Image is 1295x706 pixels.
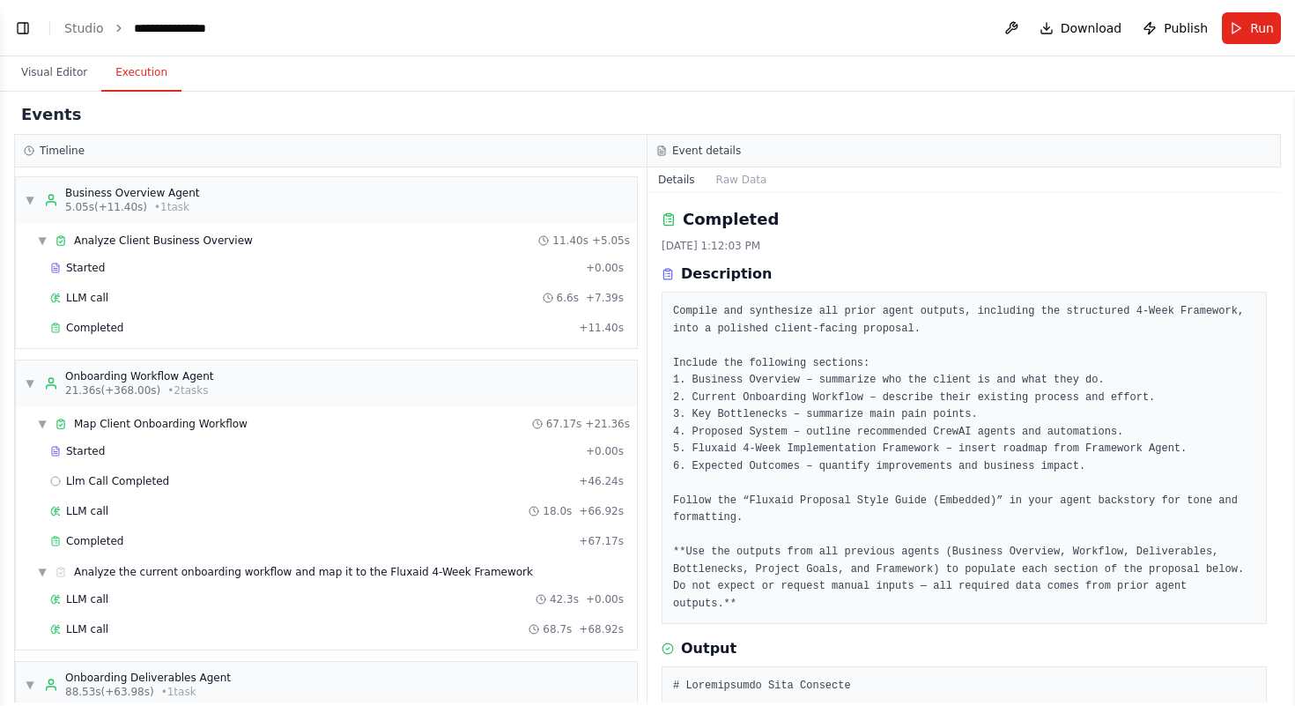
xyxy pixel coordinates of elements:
[21,102,81,127] h2: Events
[37,417,48,431] span: ▼
[586,261,624,275] span: + 0.00s
[579,474,624,488] span: + 46.24s
[681,638,736,659] h3: Output
[7,55,101,92] button: Visual Editor
[543,622,572,636] span: 68.7s
[101,55,181,92] button: Execution
[579,321,624,335] span: + 11.40s
[66,534,123,548] span: Completed
[66,261,105,275] span: Started
[683,207,779,232] h2: Completed
[592,234,630,248] span: + 5.05s
[672,144,741,158] h3: Event details
[585,417,630,431] span: + 21.36s
[1061,19,1122,37] span: Download
[681,264,772,285] h3: Description
[64,21,104,35] a: Studio
[66,291,108,305] span: LLM call
[74,417,248,431] span: Map Client Onboarding Workflow
[65,200,147,214] span: 5.05s (+11.40s)
[579,622,624,636] span: + 68.92s
[40,144,85,158] h3: Timeline
[37,234,48,248] span: ▼
[550,592,579,606] span: 42.3s
[1032,12,1129,44] button: Download
[1222,12,1281,44] button: Run
[66,474,169,488] span: Llm Call Completed
[586,444,624,458] span: + 0.00s
[154,200,189,214] span: • 1 task
[66,504,108,518] span: LLM call
[66,592,108,606] span: LLM call
[167,383,208,398] span: • 2 task s
[1250,19,1274,37] span: Run
[543,504,572,518] span: 18.0s
[65,383,160,398] span: 21.36s (+368.00s)
[552,234,588,248] span: 11.40s
[25,678,35,692] span: ▼
[65,369,214,383] div: Onboarding Workflow Agent
[66,444,105,458] span: Started
[673,303,1255,613] pre: Compile and synthesize all prior agent outputs, including the structured 4-Week Framework, into a...
[25,193,35,207] span: ▼
[65,671,231,685] div: Onboarding Deliverables Agent
[66,321,123,335] span: Completed
[74,565,533,579] span: Analyze the current onboarding workflow and map it to the Fluxaid 4-Week Framework
[64,19,206,37] nav: breadcrumb
[66,622,108,636] span: LLM call
[65,685,154,699] span: 88.53s (+63.98s)
[647,167,706,192] button: Details
[579,504,624,518] span: + 66.92s
[662,239,1267,253] div: [DATE] 1:12:03 PM
[586,291,624,305] span: + 7.39s
[74,234,253,248] span: Analyze Client Business Overview
[579,534,624,548] span: + 67.17s
[546,417,582,431] span: 67.17s
[161,685,196,699] span: • 1 task
[11,16,35,41] button: Show left sidebar
[1164,19,1208,37] span: Publish
[706,167,778,192] button: Raw Data
[25,376,35,390] span: ▼
[65,186,200,200] div: Business Overview Agent
[1136,12,1215,44] button: Publish
[37,565,48,579] span: ▼
[557,291,579,305] span: 6.6s
[586,592,624,606] span: + 0.00s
